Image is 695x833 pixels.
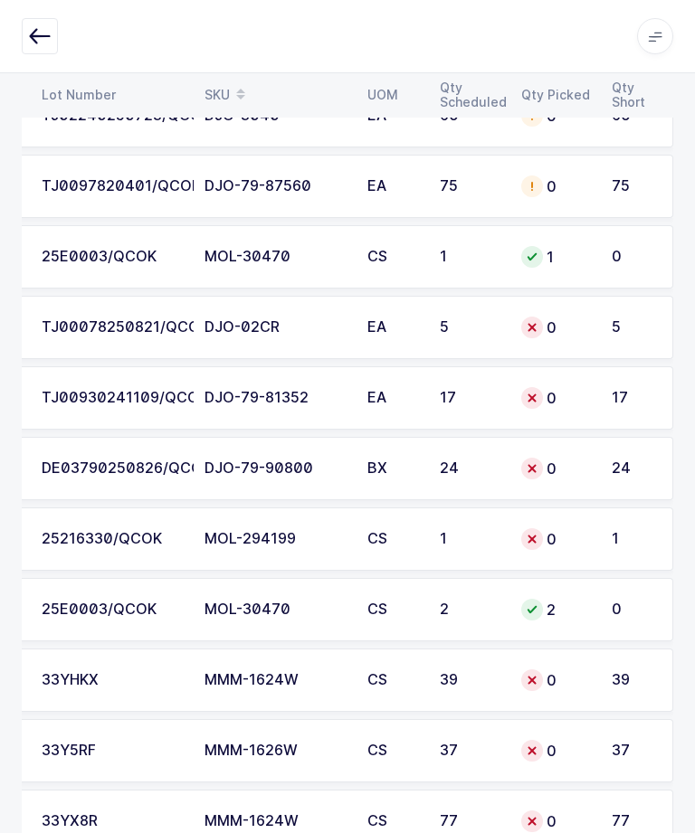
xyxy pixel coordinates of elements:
[42,460,183,477] div: DE03790250826/QCOK
[440,672,500,688] div: 39
[42,108,183,124] div: TJ02240250723/QCOK
[612,80,655,109] div: Qty Short
[367,672,418,688] div: CS
[42,601,183,618] div: 25E0003/QCOK
[612,460,654,477] div: 24
[521,246,590,268] div: 1
[205,743,346,759] div: MMM-1626W
[205,108,346,124] div: DJO-3040
[612,108,654,124] div: 60
[42,813,183,829] div: 33YX8R
[440,390,500,406] div: 17
[367,249,418,265] div: CS
[367,531,418,547] div: CS
[42,531,183,547] div: 25216330/QCOK
[367,743,418,759] div: CS
[521,458,590,479] div: 0
[205,249,346,265] div: MOL-30470
[612,672,654,688] div: 39
[205,460,346,477] div: DJO-79-90800
[440,249,500,265] div: 1
[367,88,418,102] div: UOM
[42,249,183,265] div: 25E0003/QCOK
[440,531,500,547] div: 1
[205,80,346,110] div: SKU
[367,108,418,124] div: EA
[42,178,183,194] div: TJ0097820401/QCOK
[205,531,346,547] div: MOL-294199
[205,813,346,829] div: MMM-1624W
[612,178,654,194] div: 75
[521,599,590,620] div: 2
[521,387,590,409] div: 0
[440,460,500,477] div: 24
[42,88,183,102] div: Lot Number
[205,390,346,406] div: DJO-79-81352
[521,528,590,550] div: 0
[612,390,654,406] div: 17
[205,178,346,194] div: DJO-79-87560
[521,669,590,691] div: 0
[440,601,500,618] div: 2
[367,601,418,618] div: CS
[367,390,418,406] div: EA
[440,80,500,109] div: Qty Scheduled
[42,319,183,336] div: TJ00078250821/QCOK
[521,810,590,832] div: 0
[42,672,183,688] div: 33YHKX
[612,601,654,618] div: 0
[612,319,654,336] div: 5
[205,601,346,618] div: MOL-30470
[367,813,418,829] div: CS
[440,178,500,194] div: 75
[440,743,500,759] div: 37
[521,88,590,102] div: Qty Picked
[367,319,418,336] div: EA
[440,319,500,336] div: 5
[205,319,346,336] div: DJO-02CR
[612,813,654,829] div: 77
[521,740,590,762] div: 0
[440,108,500,124] div: 60
[440,813,500,829] div: 77
[521,175,590,197] div: 0
[42,390,183,406] div: TJ00930241109/QCOK
[612,743,654,759] div: 37
[42,743,183,759] div: 33Y5RF
[612,531,654,547] div: 1
[521,317,590,338] div: 0
[367,178,418,194] div: EA
[367,460,418,477] div: BX
[612,249,654,265] div: 0
[205,672,346,688] div: MMM-1624W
